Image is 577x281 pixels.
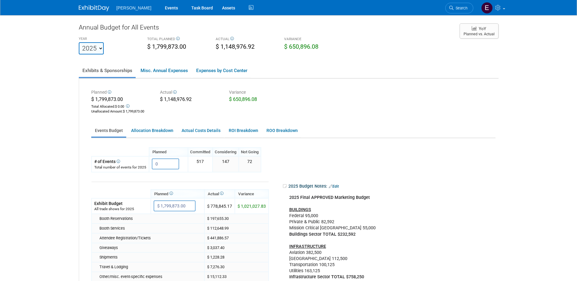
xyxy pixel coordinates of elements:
div: Booth Services [99,226,202,231]
span: $ 0.00 [115,105,124,109]
a: Events Budget [91,125,126,137]
div: Total number of events for 2025 [94,165,146,170]
a: ROI Breakdown [225,125,262,137]
div: Shipments [99,255,202,260]
td: $ 7,276.30 [204,262,269,272]
a: Misc. Annual Expenses [137,64,191,77]
div: Giveaways [99,245,202,251]
span: $ 1,148,976.92 [216,43,255,50]
div: # of Events [94,158,146,165]
span: $ 1,799,873.00 [123,109,144,113]
td: $ 441,886.57 [204,233,269,243]
div: : [91,109,151,114]
a: Expenses by Cost Center [193,64,251,77]
div: Annual Budget for All Events [79,23,454,35]
b: Buildings Sector TOTAL $232,592 [289,232,356,237]
u: BUILDINGS [289,207,311,212]
a: ROO Breakdown [263,125,301,137]
th: Committed [188,147,213,156]
div: Variance [229,89,289,96]
td: $ 197,655.30 [204,214,269,224]
a: Edit [329,184,339,189]
span: Unallocated Amount [91,109,122,113]
th: Planned [151,189,204,198]
div: Actual [160,89,220,96]
div: VARIANCE [284,36,343,43]
a: Actual Costs Details [178,125,224,137]
img: ExhibitDay [79,5,109,11]
div: Attendee Registration/Tickets [99,235,202,241]
td: $ 112,648.99 [204,224,269,233]
a: Search [445,3,473,13]
th: Actual [204,189,235,198]
th: Considering [213,147,239,156]
a: Allocation Breakdown [127,125,177,137]
div: Travel & Lodging [99,264,202,270]
div: $ 1,148,976.92 [160,96,220,104]
b: 2025 Final APPROVED Marketing Budget [289,195,370,200]
td: $ 778,845.17 [204,198,235,214]
u: INFRASTRUCTURE [289,244,326,249]
td: 72 [239,156,261,172]
td: 517 [188,156,213,172]
td: $ 3,037.40 [204,243,269,253]
span: $ 1,021,027.83 [238,204,266,209]
span: [PERSON_NAME] [116,5,151,10]
span: $ 1,799,873.00 [91,96,123,102]
span: YoY [479,26,486,31]
button: YoY Planned vs. Actual [460,23,499,39]
th: Variance [235,189,269,198]
div: All trade shows for 2025 [94,206,148,212]
a: Exhibits & Sponsorships [79,64,136,77]
b: Infrastructure Sector TOTAL $758,250 [289,274,364,279]
div: TOTAL PLANNED [147,36,207,43]
div: YEAR [79,36,138,42]
div: Other/misc. event-specific expenses [99,274,202,279]
td: $ 1,228.28 [204,252,269,262]
span: Search [454,6,468,10]
div: Booth Reservations [99,216,202,221]
th: Not Going [239,147,261,156]
div: ACTUAL [216,36,275,43]
div: Total Allocated: [91,103,151,109]
div: 2025 Budget Notes: [282,182,495,191]
img: Emy Volk [481,2,493,14]
td: 147 [213,156,239,172]
div: Exhibit Budget [94,200,148,206]
span: $ 650,896.08 [229,96,257,102]
div: Planned [91,89,151,96]
th: Planned [149,147,188,156]
span: $ 650,896.08 [284,43,318,50]
span: $ 1,799,873.00 [147,43,186,50]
